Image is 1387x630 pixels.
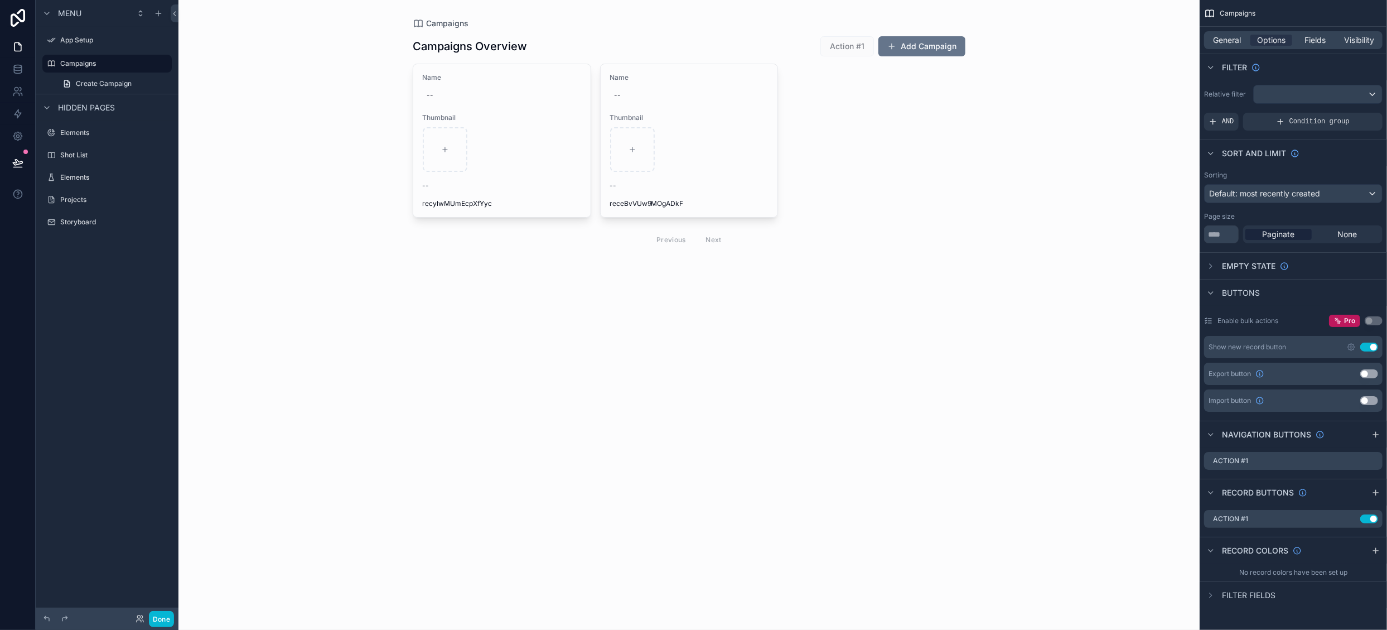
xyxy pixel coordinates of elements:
span: Thumbnail [610,113,769,122]
label: Action #1 [1213,514,1248,523]
div: Show new record button [1209,343,1286,352]
label: Relative filter [1204,90,1249,99]
button: Add Campaign [878,36,965,56]
a: Create Campaign [56,75,172,93]
div: -- [614,91,621,100]
a: Projects [42,191,172,209]
span: recylwMUmEcpXfYyc [422,199,582,208]
span: Empty state [1222,261,1275,272]
label: Sorting [1204,171,1227,180]
a: Campaigns [42,55,172,73]
span: Create Campaign [76,79,132,88]
label: App Setup [60,36,170,45]
span: receBvVUw9MOgADkF [610,199,769,208]
span: AND [1222,117,1234,126]
label: Storyboard [60,218,170,227]
a: Name--Thumbnail--receBvVUw9MOgADkF [600,64,779,218]
span: Menu [58,8,81,19]
label: Shot List [60,151,170,160]
label: Elements [60,128,170,137]
div: No record colors have been set up [1200,564,1387,581]
span: Condition group [1289,117,1350,126]
a: App Setup [42,31,172,49]
label: Enable bulk actions [1217,316,1278,325]
span: Filter fields [1222,590,1275,601]
span: Record buttons [1222,487,1294,498]
span: Options [1257,35,1285,46]
span: Fields [1305,35,1326,46]
span: Paginate [1263,229,1295,240]
span: Export button [1209,369,1251,378]
span: None [1337,229,1357,240]
label: Action #1 [1213,456,1248,465]
span: Hidden pages [58,102,115,113]
a: Name--Thumbnail--recylwMUmEcpXfYyc [413,64,591,218]
span: -- [610,181,616,190]
span: Record colors [1222,545,1288,556]
span: Sort And Limit [1222,148,1286,159]
button: Done [149,611,174,627]
span: Thumbnail [422,113,582,122]
button: Default: most recently created [1204,184,1383,203]
span: Name [422,73,582,82]
a: Storyboard [42,213,172,231]
span: General [1214,35,1241,46]
a: Shot List [42,146,172,164]
label: Elements [60,173,170,182]
span: Visibility [1345,35,1375,46]
span: Pro [1344,316,1355,325]
span: Filter [1222,62,1247,73]
span: Default: most recently created [1209,189,1320,198]
label: Projects [60,195,170,204]
span: Buttons [1222,287,1260,299]
span: Navigation buttons [1222,429,1311,440]
label: Page size [1204,212,1235,221]
a: Elements [42,169,172,186]
a: Campaigns [413,18,468,29]
span: Import button [1209,396,1251,405]
span: -- [422,181,429,190]
a: Elements [42,124,172,142]
span: Campaigns [1220,9,1255,18]
div: -- [427,91,433,100]
label: Campaigns [60,59,165,68]
span: Campaigns [426,18,468,29]
h1: Campaigns Overview [413,39,527,54]
span: Name [610,73,769,82]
